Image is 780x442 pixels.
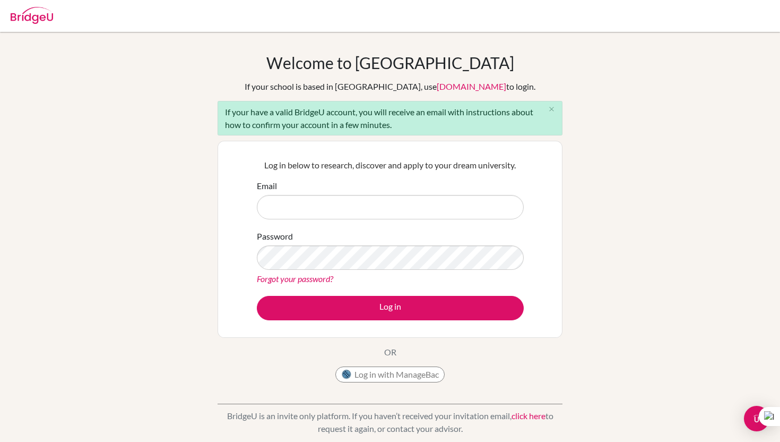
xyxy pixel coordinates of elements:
[266,53,514,72] h1: Welcome to [GEOGRAPHIC_DATA]
[541,101,562,117] button: Close
[437,81,506,91] a: [DOMAIN_NAME]
[744,406,769,431] div: Open Intercom Messenger
[335,367,445,382] button: Log in with ManageBac
[384,346,396,359] p: OR
[548,105,556,113] i: close
[257,159,524,172] p: Log in below to research, discover and apply to your dream university.
[257,296,524,320] button: Log in
[257,274,333,284] a: Forgot your password?
[218,101,562,135] div: If your have a valid BridgeU account, you will receive an email with instructions about how to co...
[218,410,562,435] p: BridgeU is an invite only platform. If you haven’t received your invitation email, to request it ...
[257,180,277,192] label: Email
[245,80,535,93] div: If your school is based in [GEOGRAPHIC_DATA], use to login.
[512,411,545,421] a: click here
[257,230,293,243] label: Password
[11,7,53,24] img: Bridge-U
